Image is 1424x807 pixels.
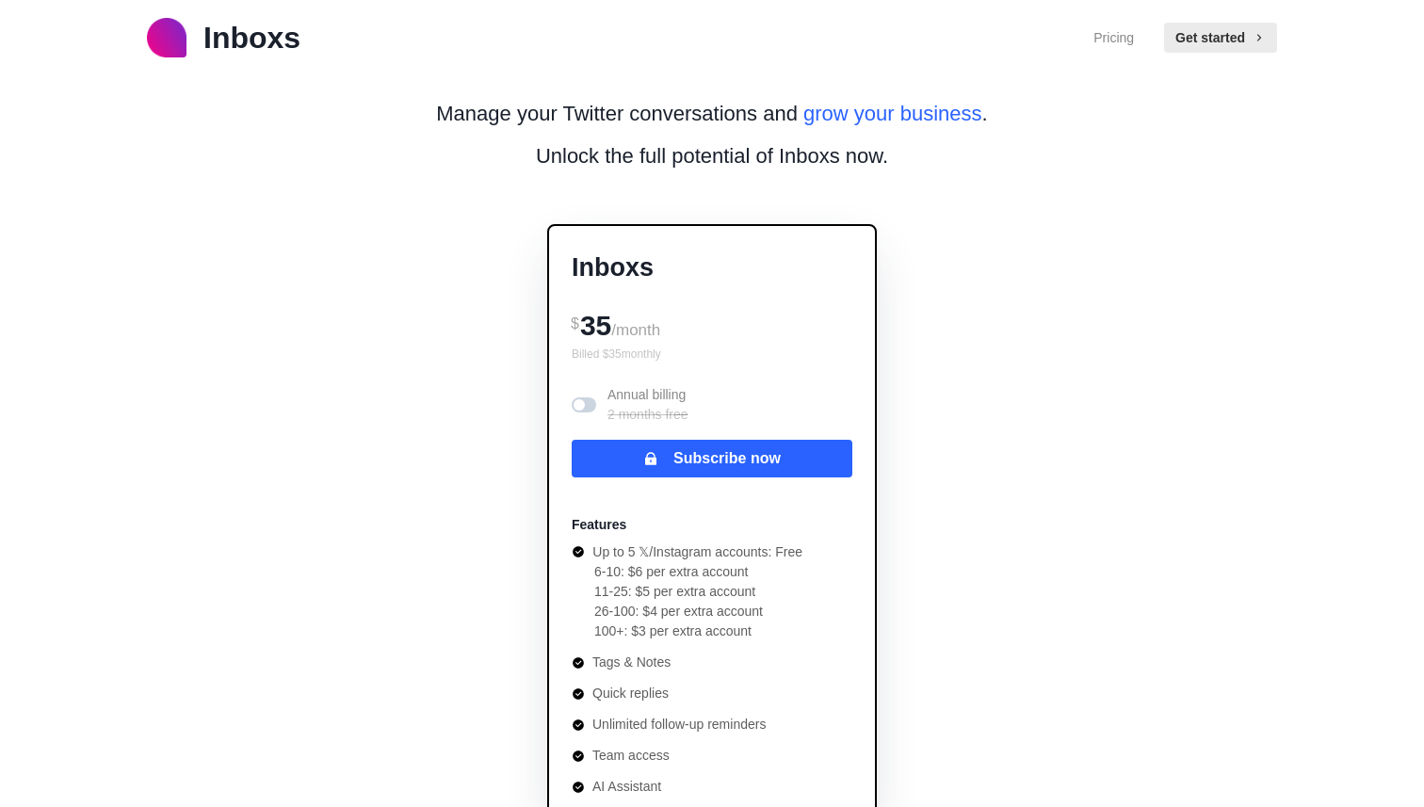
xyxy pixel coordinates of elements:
li: Unlimited follow-up reminders [572,715,802,734]
p: Manage your Twitter conversations and . [436,98,987,129]
p: Inboxs [572,249,852,287]
p: Unlock the full potential of Inboxs now. [536,140,888,171]
p: Features [572,515,626,535]
p: Up to 5 𝕏/Instagram accounts: Free [592,542,802,562]
li: 100+: $3 per extra account [594,621,802,641]
p: Annual billing [607,385,688,425]
li: 6-10: $6 per extra account [594,562,802,582]
p: Billed $ 35 monthly [572,346,852,363]
span: $ [571,315,579,331]
p: Inboxs [203,15,300,60]
li: Tags & Notes [572,653,802,672]
span: /month [611,321,660,339]
p: 2 months free [607,405,688,425]
button: Subscribe now [572,440,852,477]
li: 11-25: $5 per extra account [594,582,802,602]
button: Get started [1164,23,1277,53]
img: logo [147,18,186,57]
div: 35 [572,302,852,346]
li: 26-100: $4 per extra account [594,602,802,621]
span: grow your business [803,102,982,125]
a: logoInboxs [147,15,300,60]
a: Pricing [1093,28,1134,48]
li: Team access [572,746,802,766]
li: Quick replies [572,684,802,703]
li: AI Assistant [572,777,802,797]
